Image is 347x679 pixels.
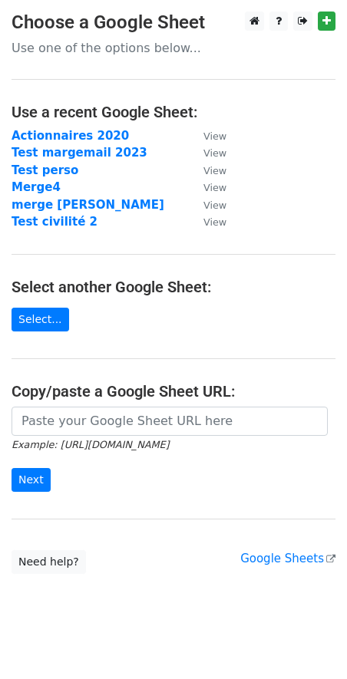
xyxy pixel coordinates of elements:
iframe: Chat Widget [270,605,347,679]
a: merge [PERSON_NAME] [12,198,164,212]
a: Test perso [12,163,78,177]
a: View [188,180,226,194]
a: View [188,163,226,177]
h3: Choose a Google Sheet [12,12,335,34]
small: View [203,147,226,159]
small: View [203,216,226,228]
a: Test margemail 2023 [12,146,147,160]
small: View [203,165,226,176]
input: Paste your Google Sheet URL here [12,407,328,436]
a: Google Sheets [240,552,335,565]
a: View [188,198,226,212]
a: Select... [12,308,69,331]
h4: Copy/paste a Google Sheet URL: [12,382,335,400]
a: View [188,215,226,229]
a: View [188,129,226,143]
input: Next [12,468,51,492]
a: Need help? [12,550,86,574]
a: Actionnaires 2020 [12,129,129,143]
small: View [203,199,226,211]
a: View [188,146,226,160]
small: View [203,130,226,142]
small: View [203,182,226,193]
a: Merge4 [12,180,61,194]
p: Use one of the options below... [12,40,335,56]
h4: Select another Google Sheet: [12,278,335,296]
a: Test civilité 2 [12,215,97,229]
h4: Use a recent Google Sheet: [12,103,335,121]
small: Example: [URL][DOMAIN_NAME] [12,439,169,450]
